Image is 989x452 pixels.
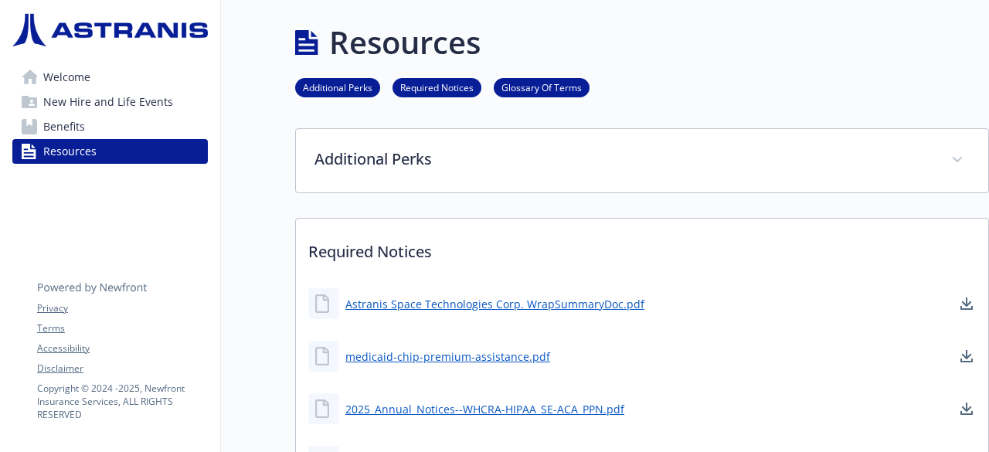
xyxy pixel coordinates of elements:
p: Additional Perks [314,148,933,171]
a: medicaid-chip-premium-assistance.pdf [345,348,550,365]
a: Welcome [12,65,208,90]
a: Resources [12,139,208,164]
p: Copyright © 2024 - 2025 , Newfront Insurance Services, ALL RIGHTS RESERVED [37,382,207,421]
a: Disclaimer [37,362,207,376]
div: Additional Perks [296,129,988,192]
span: New Hire and Life Events [43,90,173,114]
p: Required Notices [296,219,988,276]
a: Required Notices [393,80,481,94]
a: Accessibility [37,342,207,355]
a: Astranis Space Technologies Corp. WrapSummaryDoc.pdf [345,296,644,312]
a: 2025_Annual_Notices--WHCRA-HIPAA_SE-ACA_PPN.pdf [345,401,624,417]
a: download document [957,399,976,418]
h1: Resources [329,19,481,66]
a: download document [957,294,976,313]
span: Resources [43,139,97,164]
a: Glossary Of Terms [494,80,590,94]
span: Benefits [43,114,85,139]
a: New Hire and Life Events [12,90,208,114]
a: Terms [37,321,207,335]
a: Additional Perks [295,80,380,94]
a: Benefits [12,114,208,139]
a: Privacy [37,301,207,315]
a: download document [957,347,976,365]
span: Welcome [43,65,90,90]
